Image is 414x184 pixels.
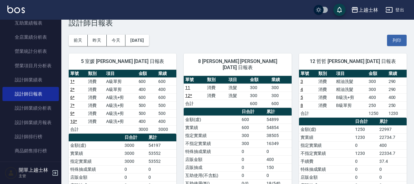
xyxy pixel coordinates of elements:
[86,117,104,125] td: 消費
[205,76,227,84] th: 類別
[184,147,240,155] td: 特殊抽成業績
[265,171,292,179] td: 0
[137,125,157,133] td: 3000
[7,6,25,13] img: Logo
[69,165,123,173] td: 特殊抽成業績
[184,76,291,108] table: a dense table
[270,100,291,108] td: 600
[301,79,303,84] a: 3
[147,134,176,142] th: 累計
[105,70,137,78] th: 項目
[2,87,59,101] a: 設計師日報表
[184,76,205,84] th: 單號
[367,109,387,117] td: 1250
[248,76,270,84] th: 金額
[184,171,240,179] td: 互助使用(不含點)
[317,77,335,85] td: 消費
[299,133,354,141] td: 實業績
[147,141,176,149] td: 54197
[157,101,176,109] td: 500
[367,70,387,78] th: 金額
[184,123,240,131] td: 實業績
[248,92,270,100] td: 300
[123,157,147,165] td: 3000
[19,173,50,179] p: 主管
[157,93,176,101] td: 600
[349,4,381,16] button: 上越士林
[265,131,292,139] td: 38505
[69,157,123,165] td: 指定實業績
[157,85,176,93] td: 400
[367,101,387,109] td: 250
[387,35,407,46] button: 列印
[69,35,88,46] button: 前天
[265,139,292,147] td: 16349
[105,85,137,93] td: A級單剪
[184,155,240,163] td: 店販金額
[240,139,265,147] td: 300
[240,115,265,123] td: 600
[137,70,157,78] th: 金額
[205,92,227,100] td: 消費
[205,84,227,92] td: 消費
[240,147,265,155] td: 0
[147,165,176,173] td: 0
[184,115,240,123] td: 金額(虛)
[265,123,292,131] td: 54854
[69,19,407,27] h3: 設計師日報表
[69,173,123,181] td: 店販金額
[88,35,107,46] button: 昨天
[335,93,367,101] td: B級洗+剪
[157,70,176,78] th: 業績
[137,117,157,125] td: 400
[387,70,407,78] th: 業績
[248,84,270,92] td: 300
[354,173,378,181] td: 0
[147,157,176,165] td: 53552
[86,93,104,101] td: 消費
[123,141,147,149] td: 3000
[240,108,265,116] th: 日合計
[2,30,59,44] a: 全店業績分析表
[299,141,354,149] td: 指定實業績
[107,35,126,46] button: 今天
[184,139,240,147] td: 不指定實業績
[157,125,176,133] td: 3000
[227,84,248,92] td: 洗髮
[354,118,378,126] th: 日合計
[137,101,157,109] td: 500
[358,6,378,14] div: 上越士林
[125,35,149,46] button: [DATE]
[301,87,303,92] a: 4
[378,149,407,157] td: 22334.7
[123,165,147,173] td: 0
[123,173,147,181] td: 0
[335,70,367,78] th: 項目
[378,173,407,181] td: 0
[105,101,137,109] td: A級洗+剪
[354,157,378,165] td: 0
[354,149,378,157] td: 1230
[184,163,240,171] td: 店販抽成
[185,85,190,90] a: 11
[265,108,292,116] th: 累計
[147,149,176,157] td: 53552
[86,101,104,109] td: 消費
[299,70,317,78] th: 單號
[367,85,387,93] td: 300
[299,109,317,117] td: 合計
[299,165,354,173] td: 特殊抽成業績
[157,117,176,125] td: 400
[69,149,123,157] td: 實業績
[105,77,137,85] td: A級單剪
[354,125,378,133] td: 1250
[137,109,157,117] td: 500
[69,125,86,133] td: 合計
[265,163,292,171] td: 150
[123,134,147,142] th: 日合計
[387,77,407,85] td: 290
[387,93,407,101] td: 400
[301,95,303,100] a: 5
[378,165,407,173] td: 0
[367,93,387,101] td: 400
